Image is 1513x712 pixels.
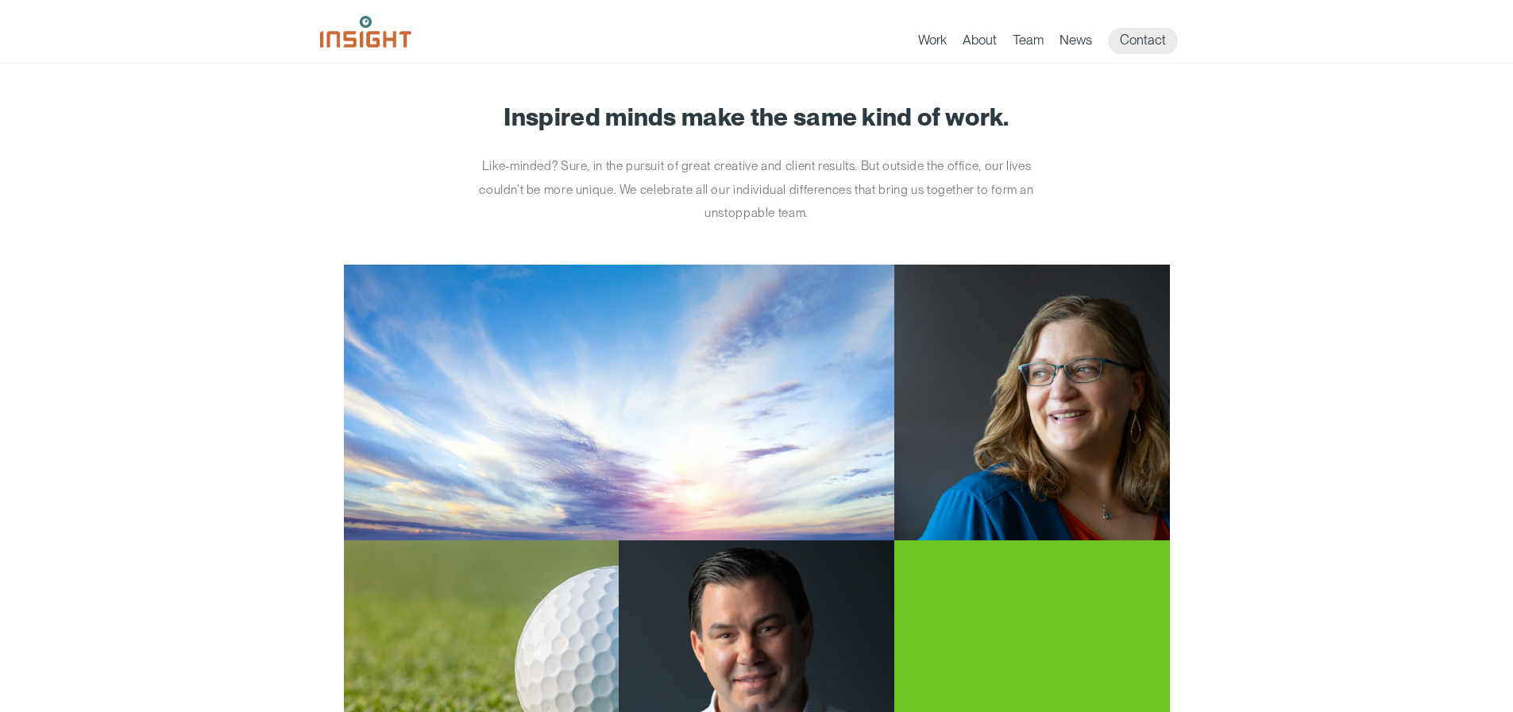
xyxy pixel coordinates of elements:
img: Insight Marketing Design [320,16,411,48]
h1: Inspired minds make the same kind of work. [344,103,1170,130]
a: Jill Smith [344,265,1170,540]
a: Team [1013,32,1044,54]
a: News [1059,32,1092,54]
a: Contact [1108,28,1178,54]
a: About [963,32,997,54]
img: Jill Smith [894,265,1170,540]
nav: primary navigation menu [918,28,1194,54]
a: Work [918,32,947,54]
p: Like-minded? Sure, in the pursuit of great creative and client results. But outside the office, o... [459,154,1055,225]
